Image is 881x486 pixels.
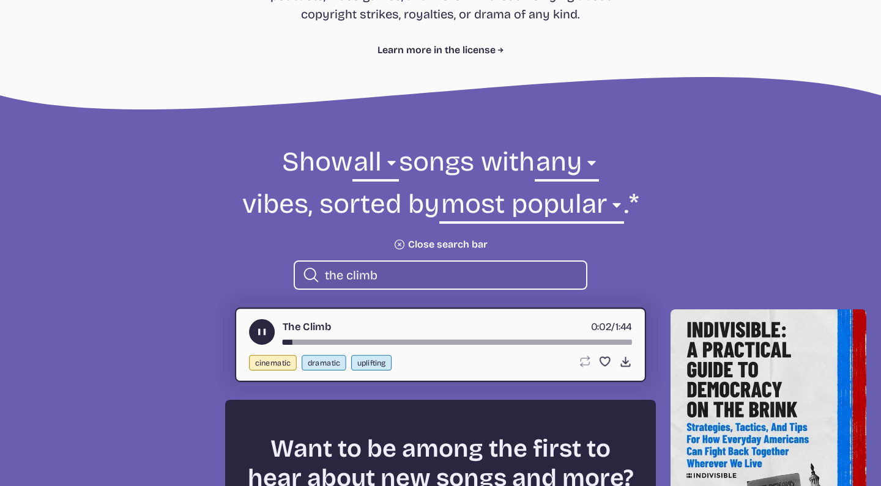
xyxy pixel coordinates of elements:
[283,319,332,334] a: The Climb
[108,144,773,290] form: Show songs with vibes, sorted by .
[249,355,297,370] button: cinematic
[598,355,611,368] button: Favorite
[352,144,399,186] select: genre
[393,238,488,251] button: Close search bar
[591,320,612,333] span: timer
[377,43,504,57] a: Learn more in the license
[249,319,275,345] button: play-pause toggle
[325,267,576,283] input: search
[615,320,632,333] span: 1:44
[591,319,632,334] div: /
[535,144,599,186] select: vibe
[578,355,591,368] button: Loop
[439,186,623,229] select: sorting
[302,355,346,370] button: dramatic
[283,340,632,345] div: song-time-bar
[351,355,392,370] button: uplifting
